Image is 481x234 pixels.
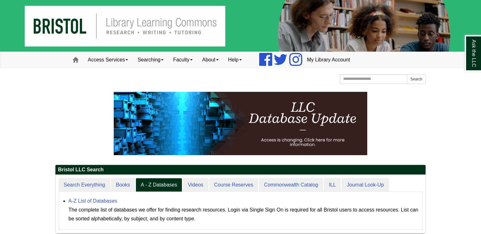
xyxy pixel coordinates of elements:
[136,178,182,192] a: A - Z Databases
[55,165,426,175] h2: Bristol LLC Search
[68,206,419,223] div: The complete list of databases we offer for finding research resources. Login via Single Sign On ...
[68,198,117,204] a: A-Z List of Databases
[83,52,133,68] a: Access Services
[324,178,341,192] a: ILL
[302,52,355,68] a: My Library Account
[133,52,168,68] a: Searching
[342,178,389,192] a: Journal Look-Up
[59,178,110,192] a: Search Everything
[209,178,259,192] a: Course Reserves
[168,52,197,68] a: Faculty
[183,178,208,192] a: Videos
[114,92,367,155] img: HTML tutorial
[197,52,223,68] a: About
[111,178,135,192] a: Books
[223,52,247,68] a: Help
[259,178,323,192] a: Commonwealth Catalog
[407,74,426,84] button: Search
